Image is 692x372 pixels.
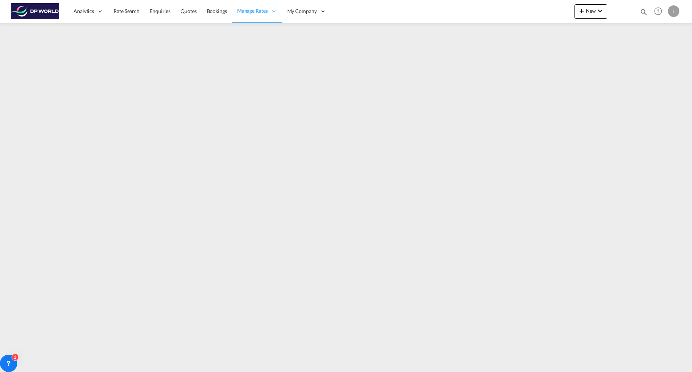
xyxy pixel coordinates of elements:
span: New [577,8,604,14]
div: Help [652,5,668,18]
div: icon-magnify [640,8,648,19]
span: Analytics [74,8,94,15]
span: Enquiries [150,8,170,14]
md-icon: icon-chevron-down [596,6,604,15]
span: Bookings [207,8,227,14]
span: My Company [287,8,317,15]
button: icon-plus 400-fgNewicon-chevron-down [575,4,607,19]
md-icon: icon-magnify [640,8,648,16]
span: Quotes [181,8,196,14]
div: L [668,5,679,17]
span: Rate Search [114,8,139,14]
span: Manage Rates [237,7,268,14]
img: c08ca190194411f088ed0f3ba295208c.png [11,3,59,19]
md-icon: icon-plus 400-fg [577,6,586,15]
span: Help [652,5,664,17]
